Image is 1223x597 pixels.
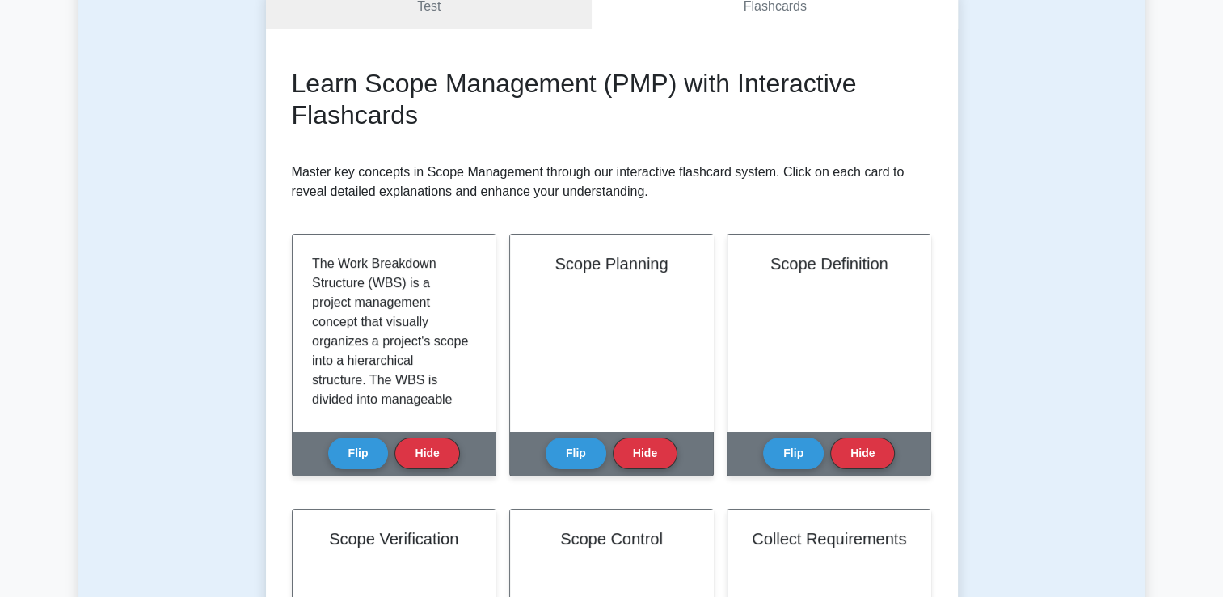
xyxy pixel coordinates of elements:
[292,68,932,130] h2: Learn Scope Management (PMP) with Interactive Flashcards
[613,438,677,469] button: Hide
[763,438,824,469] button: Flip
[529,529,694,548] h2: Scope Control
[830,438,895,469] button: Hide
[394,438,459,469] button: Hide
[328,438,389,469] button: Flip
[546,438,606,469] button: Flip
[747,529,911,548] h2: Collect Requirements
[529,254,694,273] h2: Scope Planning
[747,254,911,273] h2: Scope Definition
[292,163,932,201] p: Master key concepts in Scope Management through our interactive flashcard system. Click on each c...
[312,529,476,548] h2: Scope Verification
